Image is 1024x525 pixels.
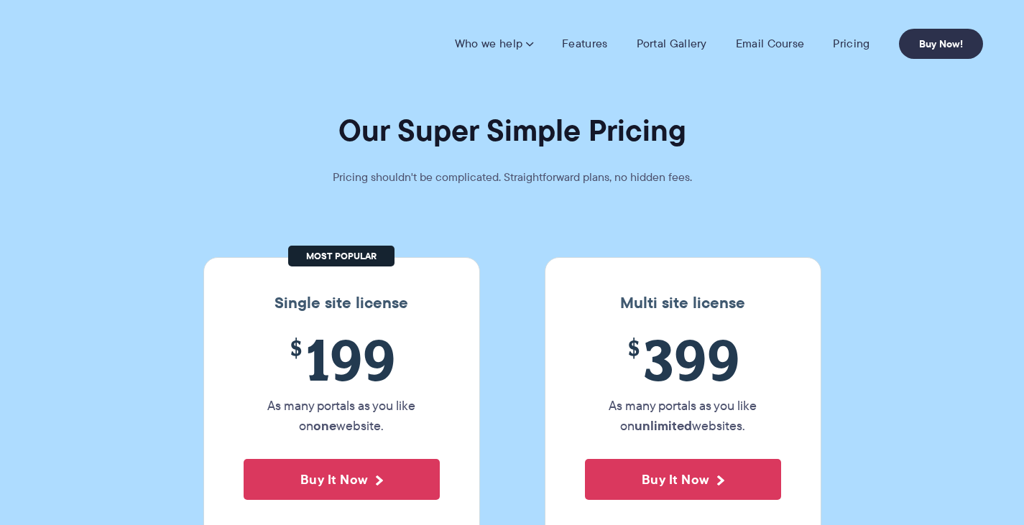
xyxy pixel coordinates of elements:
strong: one [313,416,336,435]
a: Who we help [455,37,533,51]
h3: Multi site license [560,294,806,312]
span: 399 [585,327,781,392]
span: 199 [244,327,440,392]
a: Email Course [736,37,805,51]
p: As many portals as you like on websites. [585,396,781,436]
p: As many portals as you like on website. [244,396,440,436]
h3: Single site license [218,294,465,312]
strong: unlimited [635,416,692,435]
button: Buy It Now [585,459,781,500]
a: Portal Gallery [637,37,707,51]
a: Pricing [833,37,870,51]
a: Features [562,37,607,51]
a: Buy Now! [899,29,983,59]
button: Buy It Now [244,459,440,500]
p: Pricing shouldn't be complicated. Straightforward plans, no hidden fees. [297,167,728,187]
